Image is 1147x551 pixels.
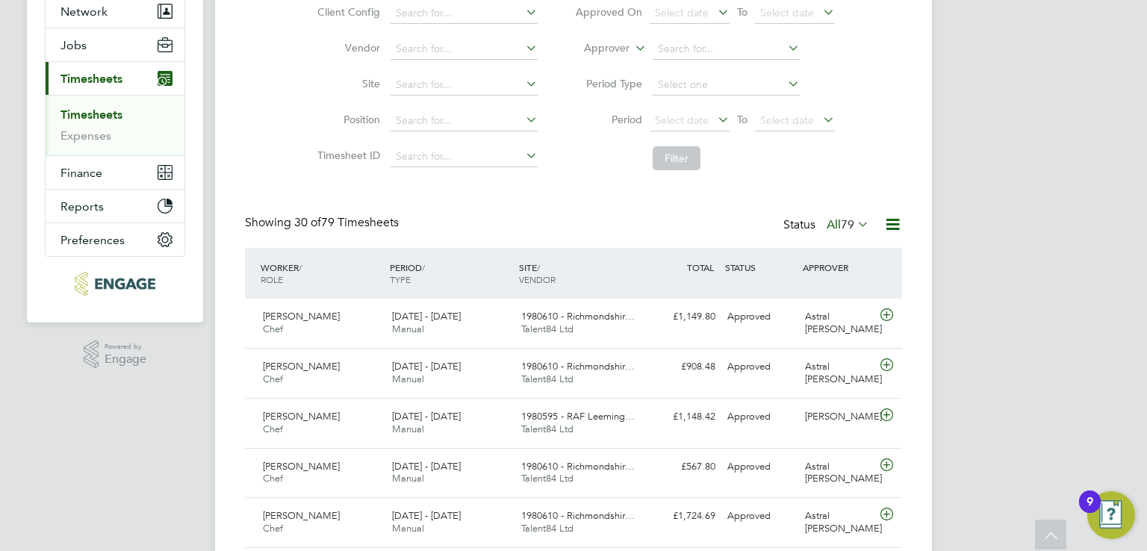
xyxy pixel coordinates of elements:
span: Select date [760,113,814,127]
span: Finance [60,166,102,180]
span: To [733,2,752,22]
span: 30 of [294,215,321,230]
div: Showing [245,215,402,231]
div: Astral [PERSON_NAME] [799,504,877,541]
button: Finance [46,156,184,189]
span: Chef [263,472,283,485]
span: [DATE] - [DATE] [392,410,461,423]
span: Chef [263,323,283,335]
div: APPROVER [799,254,877,281]
span: Manual [392,373,424,385]
input: Select one [653,75,800,96]
span: Preferences [60,233,125,247]
div: SITE [515,254,644,293]
div: PERIOD [386,254,515,293]
span: Select date [655,113,709,127]
span: / [299,261,302,273]
span: Timesheets [60,72,122,86]
span: TOTAL [687,261,714,273]
div: £908.48 [644,355,721,379]
label: Timesheet ID [313,149,380,162]
label: Site [313,77,380,90]
div: STATUS [721,254,799,281]
span: 1980595 - RAF Leeming… [521,410,635,423]
button: Open Resource Center, 9 new notifications [1087,491,1135,539]
button: Timesheets [46,62,184,95]
span: 1980610 - Richmondshir… [521,310,635,323]
input: Search for... [391,75,538,96]
div: Timesheets [46,95,184,155]
label: Client Config [313,5,380,19]
div: £1,148.42 [644,405,721,429]
div: Status [783,215,872,236]
span: [PERSON_NAME] [263,360,340,373]
span: Talent84 Ltd [521,323,573,335]
button: Jobs [46,28,184,61]
span: Chef [263,522,283,535]
label: Period Type [575,77,642,90]
div: Astral [PERSON_NAME] [799,455,877,492]
span: / [537,261,540,273]
label: Approved On [575,5,642,19]
span: Talent84 Ltd [521,373,573,385]
span: Manual [392,472,424,485]
a: Powered byEngage [84,340,147,369]
span: 79 [841,217,854,232]
span: Engage [105,353,146,366]
span: VENDOR [519,273,556,285]
span: 1980610 - Richmondshir… [521,360,635,373]
label: All [827,217,869,232]
div: Astral [PERSON_NAME] [799,355,877,392]
span: Manual [392,423,424,435]
span: To [733,110,752,129]
span: Talent84 Ltd [521,423,573,435]
button: Preferences [46,223,184,256]
label: Period [575,113,642,126]
div: Approved [721,405,799,429]
span: Network [60,4,108,19]
span: Select date [655,6,709,19]
span: TYPE [390,273,411,285]
span: Reports [60,199,104,214]
div: £567.80 [644,455,721,479]
span: Chef [263,373,283,385]
span: 1980610 - Richmondshir… [521,509,635,522]
span: [DATE] - [DATE] [392,509,461,522]
span: ROLE [261,273,283,285]
div: Approved [721,504,799,529]
div: £1,724.69 [644,504,721,529]
div: [PERSON_NAME] [799,405,877,429]
label: Approver [562,41,630,56]
button: Reports [46,190,184,222]
span: [DATE] - [DATE] [392,360,461,373]
span: Powered by [105,340,146,353]
span: Chef [263,423,283,435]
span: 79 Timesheets [294,215,399,230]
img: talent84-logo-retina.png [75,272,155,296]
a: Go to home page [45,272,185,296]
div: Approved [721,305,799,329]
span: Talent84 Ltd [521,522,573,535]
span: Manual [392,522,424,535]
button: Filter [653,146,700,170]
span: 1980610 - Richmondshir… [521,460,635,473]
input: Search for... [391,146,538,167]
div: £1,149.80 [644,305,721,329]
input: Search for... [391,39,538,60]
span: / [422,261,425,273]
span: Jobs [60,38,87,52]
label: Position [313,113,380,126]
span: [DATE] - [DATE] [392,310,461,323]
span: Manual [392,323,424,335]
input: Search for... [391,110,538,131]
label: Vendor [313,41,380,55]
span: [DATE] - [DATE] [392,460,461,473]
div: Approved [721,355,799,379]
div: 9 [1087,502,1093,521]
input: Search for... [653,39,800,60]
span: Talent84 Ltd [521,472,573,485]
span: [PERSON_NAME] [263,410,340,423]
span: [PERSON_NAME] [263,460,340,473]
a: Timesheets [60,108,122,122]
input: Search for... [391,3,538,24]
